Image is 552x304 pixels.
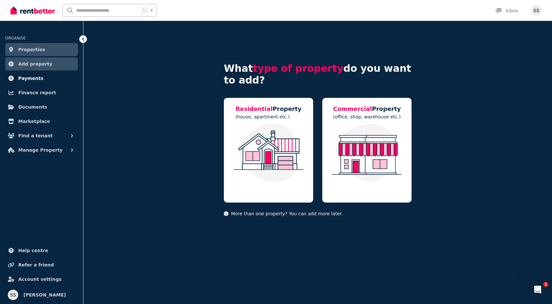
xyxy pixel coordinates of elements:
span: Help centre [18,247,48,254]
span: type of property [253,63,343,74]
span: Add property [18,60,52,68]
div: Inbox [495,8,518,14]
span: Residential [236,105,273,112]
img: Shashanka Saurav [531,5,542,16]
h5: Property [333,104,401,114]
iframe: Intercom live chat [530,282,545,297]
span: Payments [18,74,43,82]
span: Account settings [18,275,62,283]
span: 1 [543,282,548,287]
img: RentBetter [10,6,55,15]
h4: What do you want to add? [224,63,412,86]
span: Finance report [18,89,56,97]
a: Payments [5,72,78,85]
span: Documents [18,103,47,111]
button: Manage Property [5,144,78,157]
p: More than one property? You can add more later. [224,210,412,217]
h5: Property [236,104,302,114]
a: Account settings [5,273,78,286]
span: ORGANISE [5,36,26,40]
img: Shashanka Saurav [8,290,18,300]
span: [PERSON_NAME] [23,291,66,299]
a: Finance report [5,86,78,99]
p: (house, apartment etc.) [236,114,302,120]
span: k [151,8,153,13]
img: Residential Property [230,124,307,182]
button: Find a tenant [5,129,78,142]
a: Documents [5,100,78,114]
span: Marketplace [18,117,50,125]
a: Properties [5,43,78,56]
span: Properties [18,46,45,53]
span: Commercial [333,105,372,112]
span: Manage Property [18,146,63,154]
img: Commercial Property [329,124,405,182]
a: Marketplace [5,115,78,128]
span: Find a tenant [18,132,53,140]
a: Help centre [5,244,78,257]
span: Refer a friend [18,261,54,269]
a: Refer a friend [5,258,78,271]
p: (office, shop, warehouse etc.) [333,114,401,120]
a: Add property [5,57,78,70]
